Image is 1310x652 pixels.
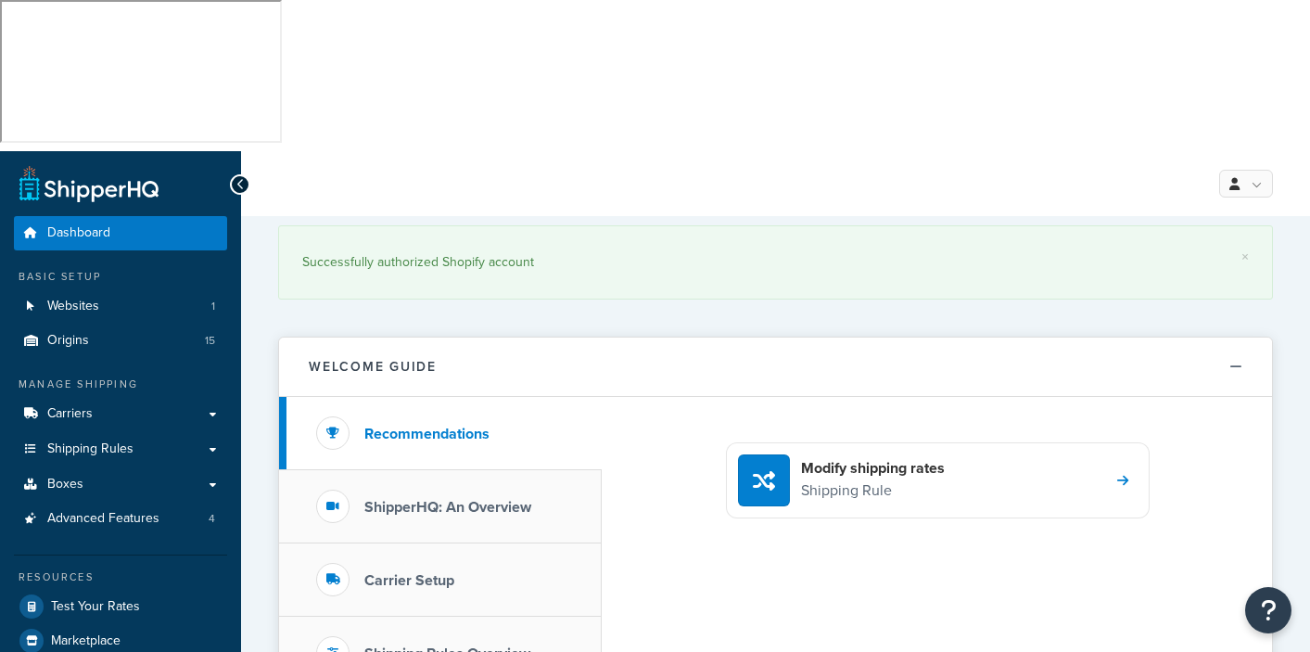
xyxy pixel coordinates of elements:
[47,441,134,457] span: Shipping Rules
[205,333,215,349] span: 15
[364,572,454,589] h3: Carrier Setup
[47,225,110,241] span: Dashboard
[801,458,945,479] h4: Modify shipping rates
[14,432,227,467] a: Shipping Rules
[1241,249,1249,264] a: ×
[14,467,227,502] a: Boxes
[47,477,83,492] span: Boxes
[47,406,93,422] span: Carriers
[14,289,227,324] li: Websites
[47,299,99,314] span: Websites
[279,338,1272,397] button: Welcome Guide
[14,502,227,536] a: Advanced Features4
[47,511,159,527] span: Advanced Features
[209,511,215,527] span: 4
[51,633,121,649] span: Marketplace
[364,499,531,516] h3: ShipperHQ: An Overview
[14,216,227,250] a: Dashboard
[801,479,945,503] p: Shipping Rule
[47,333,89,349] span: Origins
[1245,587,1291,633] button: Open Resource Center
[51,599,140,615] span: Test Your Rates
[14,569,227,585] div: Resources
[14,289,227,324] a: Websites1
[302,249,1249,275] div: Successfully authorized Shopify account
[14,324,227,358] a: Origins15
[14,377,227,392] div: Manage Shipping
[14,324,227,358] li: Origins
[309,360,437,374] h2: Welcome Guide
[14,269,227,285] div: Basic Setup
[14,397,227,431] a: Carriers
[14,590,227,623] a: Test Your Rates
[364,426,490,442] h3: Recommendations
[14,502,227,536] li: Advanced Features
[211,299,215,314] span: 1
